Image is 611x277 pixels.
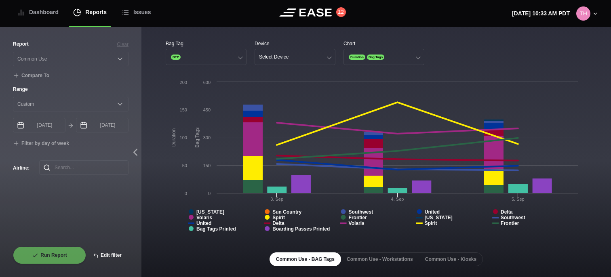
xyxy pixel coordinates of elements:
span: Bag Tags [367,55,384,60]
text: 150 [180,107,187,112]
button: DurationBag Tags [343,49,424,65]
text: 100 [180,135,187,140]
div: Chart [343,40,424,47]
tspan: Bag Tags Printed [196,226,236,232]
button: Edit filter [86,246,129,264]
tspan: Frontier [349,215,367,220]
label: Range [13,86,129,93]
tspan: United [425,209,440,215]
text: 50 [182,163,187,168]
input: mm/dd/yyyy [76,118,129,132]
tspan: 4. Sep [391,197,404,201]
button: Select Device [255,49,335,65]
text: 300 [203,135,211,140]
tspan: Southwest [349,209,373,215]
tspan: [US_STATE] [425,215,453,220]
tspan: Delta [501,209,513,215]
span: BTP [171,55,181,60]
button: Compare To [13,73,49,79]
tspan: 3. Sep [270,197,283,201]
tspan: Spirit [272,215,285,220]
tspan: Volaris [196,215,212,220]
text: 450 [203,107,211,112]
tspan: Southwest [501,215,525,220]
button: Common Use - BAG Tags [270,252,341,266]
tspan: Spirit [425,220,437,226]
div: Device [255,40,335,47]
label: Report [13,40,29,48]
input: Search... [39,160,129,175]
tspan: Frontier [501,220,519,226]
button: BTP [166,49,247,65]
button: Common Use - Kiosks [419,252,483,266]
text: 0 [208,191,211,196]
button: Common Use - Workstations [340,252,419,266]
tspan: Boarding Passes Printed [272,226,330,232]
button: Clear [117,41,129,48]
tspan: 5. Sep [512,197,525,201]
tspan: [US_STATE] [196,209,224,215]
tspan: Bag Tags [194,128,200,148]
label: Airline : [13,164,26,172]
button: Filter by day of week [13,141,69,147]
div: Select Device [259,54,289,60]
img: 80ca9e2115b408c1dc8c56a444986cd3 [576,6,590,21]
text: 150 [203,163,211,168]
tspan: United [196,220,211,226]
input: mm/dd/yyyy [13,118,65,132]
p: [DATE] 10:33 AM PDT [512,9,570,18]
tspan: Duration [171,128,177,147]
div: Bag Tag [166,40,247,47]
tspan: Delta [272,220,284,226]
text: 200 [180,80,187,85]
button: 12 [336,7,346,17]
text: 600 [203,80,211,85]
span: Duration [349,55,365,60]
text: 0 [185,191,187,196]
tspan: Sun Country [272,209,301,215]
tspan: Volaris [349,220,364,226]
